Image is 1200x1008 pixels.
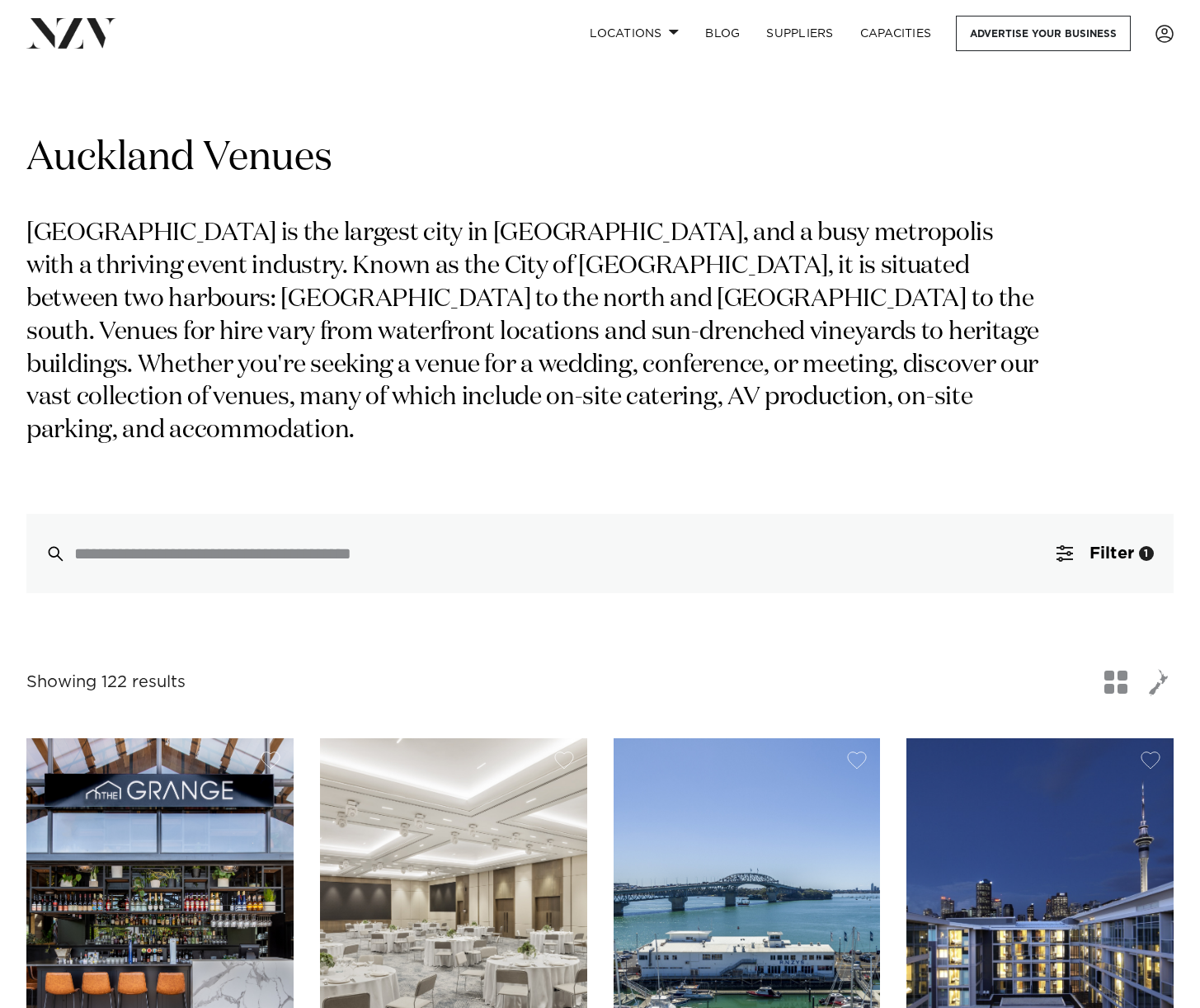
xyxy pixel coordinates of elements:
[1037,514,1174,593] button: Filter1
[26,18,116,48] img: nzv-logo.png
[26,133,1174,185] h1: Auckland Venues
[26,218,1046,448] p: [GEOGRAPHIC_DATA] is the largest city in [GEOGRAPHIC_DATA], and a busy metropolis with a thriving...
[956,16,1131,51] a: Advertise your business
[1139,546,1154,561] div: 1
[1089,545,1134,562] span: Filter
[753,16,846,51] a: SUPPLIERS
[847,16,945,51] a: Capacities
[576,16,692,51] a: Locations
[692,16,753,51] a: BLOG
[26,670,186,695] div: Showing 122 results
